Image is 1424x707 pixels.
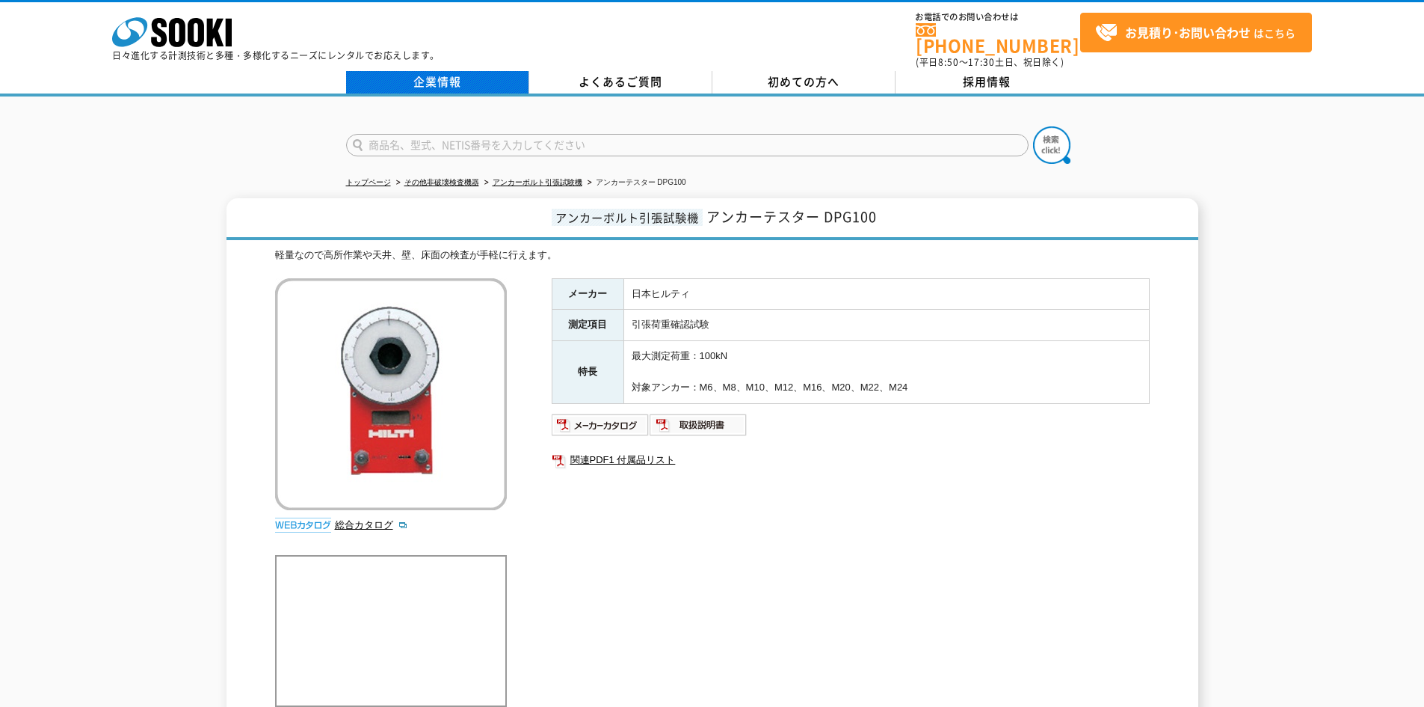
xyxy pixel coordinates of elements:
strong: お見積り･お問い合わせ [1125,23,1251,41]
a: 採用情報 [896,71,1079,94]
img: btn_search.png [1033,126,1070,164]
a: 取扱説明書 [650,423,748,434]
th: 測定項目 [552,310,623,341]
input: 商品名、型式、NETIS番号を入力してください [346,134,1029,156]
span: はこちら [1095,22,1295,44]
li: アンカーテスター DPG100 [585,175,686,191]
img: メーカーカタログ [552,413,650,437]
a: アンカーボルト引張試験機 [493,178,582,186]
td: 日本ヒルティ [623,278,1149,310]
span: 初めての方へ [768,73,839,90]
td: 引張荷重確認試験 [623,310,1149,341]
th: 特長 [552,341,623,403]
a: トップページ [346,178,391,186]
span: お電話でのお問い合わせは [916,13,1080,22]
img: アンカーテスター DPG100 [275,278,507,510]
img: 取扱説明書 [650,413,748,437]
a: 総合カタログ [335,519,408,530]
a: お見積り･お問い合わせはこちら [1080,13,1312,52]
td: 最大測定荷重：100kN 対象アンカー：M6、M8、M10、M12、M16、M20、M22、M24 [623,341,1149,403]
th: メーカー [552,278,623,310]
a: 企業情報 [346,71,529,94]
a: メーカーカタログ [552,423,650,434]
a: その他非破壊検査機器 [404,178,479,186]
div: 軽量なので高所作業や天井、壁、床面の検査が手軽に行えます。 [275,248,1150,263]
p: 日々進化する計測技術と多種・多様化するニーズにレンタルでお応えします。 [112,51,440,60]
span: 8:50 [938,55,959,69]
span: アンカーボルト引張試験機 [552,209,703,226]
img: webカタログ [275,518,331,533]
span: (平日 ～ 土日、祝日除く) [916,55,1064,69]
span: アンカーテスター DPG100 [706,206,877,227]
a: [PHONE_NUMBER] [916,23,1080,54]
a: 初めての方へ [712,71,896,94]
span: 17:30 [968,55,995,69]
a: よくあるご質問 [529,71,712,94]
a: 関連PDF1 付属品リスト [552,450,1150,470]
